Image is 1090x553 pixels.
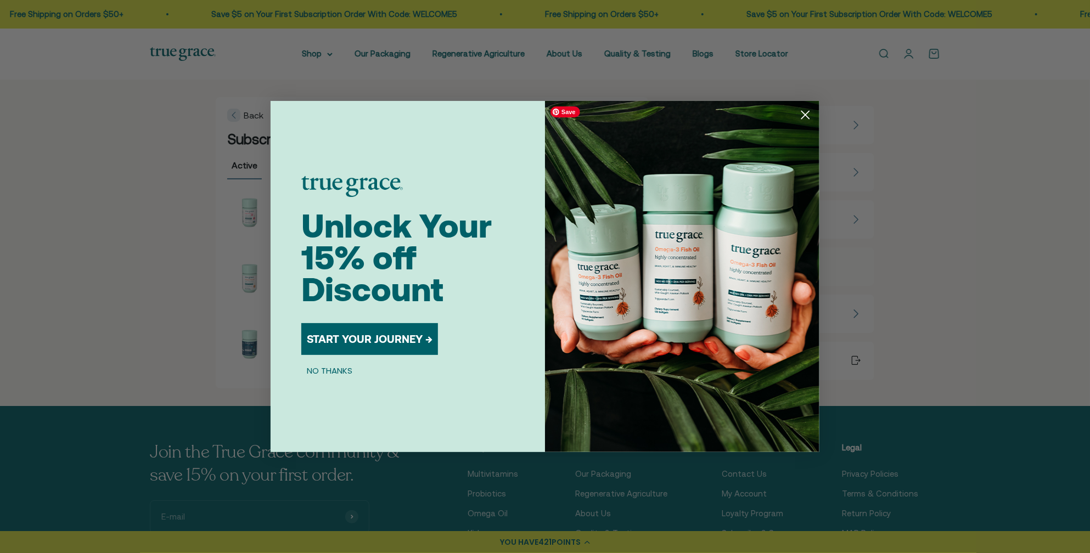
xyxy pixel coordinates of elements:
[550,106,580,117] span: Save
[301,364,358,377] button: NO THANKS
[545,101,819,452] img: 098727d5-50f8-4f9b-9554-844bb8da1403.jpeg
[301,323,438,355] button: START YOUR JOURNEY →
[796,105,815,125] button: Close dialog
[301,176,403,197] img: logo placeholder
[301,207,492,308] span: Unlock Your 15% off Discount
